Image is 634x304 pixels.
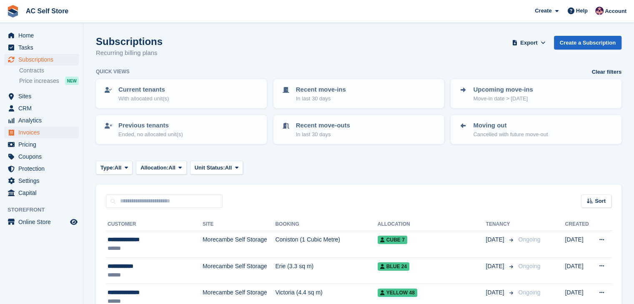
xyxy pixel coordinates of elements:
[518,263,540,269] span: Ongoing
[69,217,79,227] a: Preview store
[118,121,183,130] p: Previous tenants
[275,231,377,258] td: Coniston (1 Cubic Metre)
[518,236,540,243] span: Ongoing
[486,262,506,271] span: [DATE]
[96,161,133,174] button: Type: All
[18,139,68,150] span: Pricing
[97,116,266,143] a: Previous tenants Ended, no allocated unit(s)
[296,121,350,130] p: Recent move-outs
[4,102,79,114] a: menu
[4,90,79,102] a: menu
[486,288,506,297] span: [DATE]
[203,231,275,258] td: Morecambe Self Storage
[595,7,604,15] img: Ted Cox
[106,218,203,231] th: Customer
[378,218,486,231] th: Allocation
[100,164,115,172] span: Type:
[4,115,79,126] a: menu
[4,54,79,65] a: menu
[19,67,79,75] a: Contracts
[274,80,444,107] a: Recent move-ins In last 30 days
[18,30,68,41] span: Home
[605,7,626,15] span: Account
[4,187,79,199] a: menu
[275,257,377,284] td: Erie (3.3 sq m)
[18,127,68,138] span: Invoices
[18,54,68,65] span: Subscriptions
[451,116,621,143] a: Moving out Cancelled with future move-out
[168,164,175,172] span: All
[4,127,79,138] a: menu
[23,4,72,18] a: AC Self Store
[565,231,591,258] td: [DATE]
[7,5,19,17] img: stora-icon-8386f47178a22dfd0bd8f6a31ec36ba5ce8667c1dd55bd0f319d3a0aa187defe.svg
[473,130,548,139] p: Cancelled with future move-out
[275,218,377,231] th: Booking
[274,116,444,143] a: Recent move-outs In last 30 days
[96,36,163,47] h1: Subscriptions
[591,68,621,76] a: Clear filters
[535,7,551,15] span: Create
[97,80,266,107] a: Current tenants With allocated unit(s)
[4,216,79,228] a: menu
[296,85,346,95] p: Recent move-ins
[4,175,79,187] a: menu
[451,80,621,107] a: Upcoming move-ins Move-in date > [DATE]
[473,85,533,95] p: Upcoming move-ins
[595,197,606,205] span: Sort
[18,90,68,102] span: Sites
[18,163,68,174] span: Protection
[4,139,79,150] a: menu
[19,76,79,85] a: Price increases NEW
[511,36,547,50] button: Export
[565,218,591,231] th: Created
[118,95,169,103] p: With allocated unit(s)
[203,218,275,231] th: Site
[8,206,83,214] span: Storefront
[296,130,350,139] p: In last 30 days
[140,164,168,172] span: Allocation:
[520,39,537,47] span: Export
[473,95,533,103] p: Move-in date > [DATE]
[195,164,225,172] span: Unit Status:
[18,175,68,187] span: Settings
[96,68,130,75] h6: Quick views
[296,95,346,103] p: In last 30 days
[18,151,68,162] span: Coupons
[486,218,515,231] th: Tenancy
[19,77,59,85] span: Price increases
[4,42,79,53] a: menu
[203,257,275,284] td: Morecambe Self Storage
[190,161,243,174] button: Unit Status: All
[65,77,79,85] div: NEW
[518,289,540,296] span: Ongoing
[473,121,548,130] p: Moving out
[18,187,68,199] span: Capital
[554,36,621,50] a: Create a Subscription
[486,235,506,244] span: [DATE]
[4,163,79,174] a: menu
[18,42,68,53] span: Tasks
[4,30,79,41] a: menu
[565,257,591,284] td: [DATE]
[96,48,163,58] p: Recurring billing plans
[225,164,232,172] span: All
[378,236,407,244] span: Cube 7
[118,85,169,95] p: Current tenants
[18,102,68,114] span: CRM
[18,115,68,126] span: Analytics
[4,151,79,162] a: menu
[115,164,122,172] span: All
[18,216,68,228] span: Online Store
[136,161,187,174] button: Allocation: All
[118,130,183,139] p: Ended, no allocated unit(s)
[378,262,409,271] span: Blue 24
[576,7,588,15] span: Help
[378,289,417,297] span: Yellow 48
